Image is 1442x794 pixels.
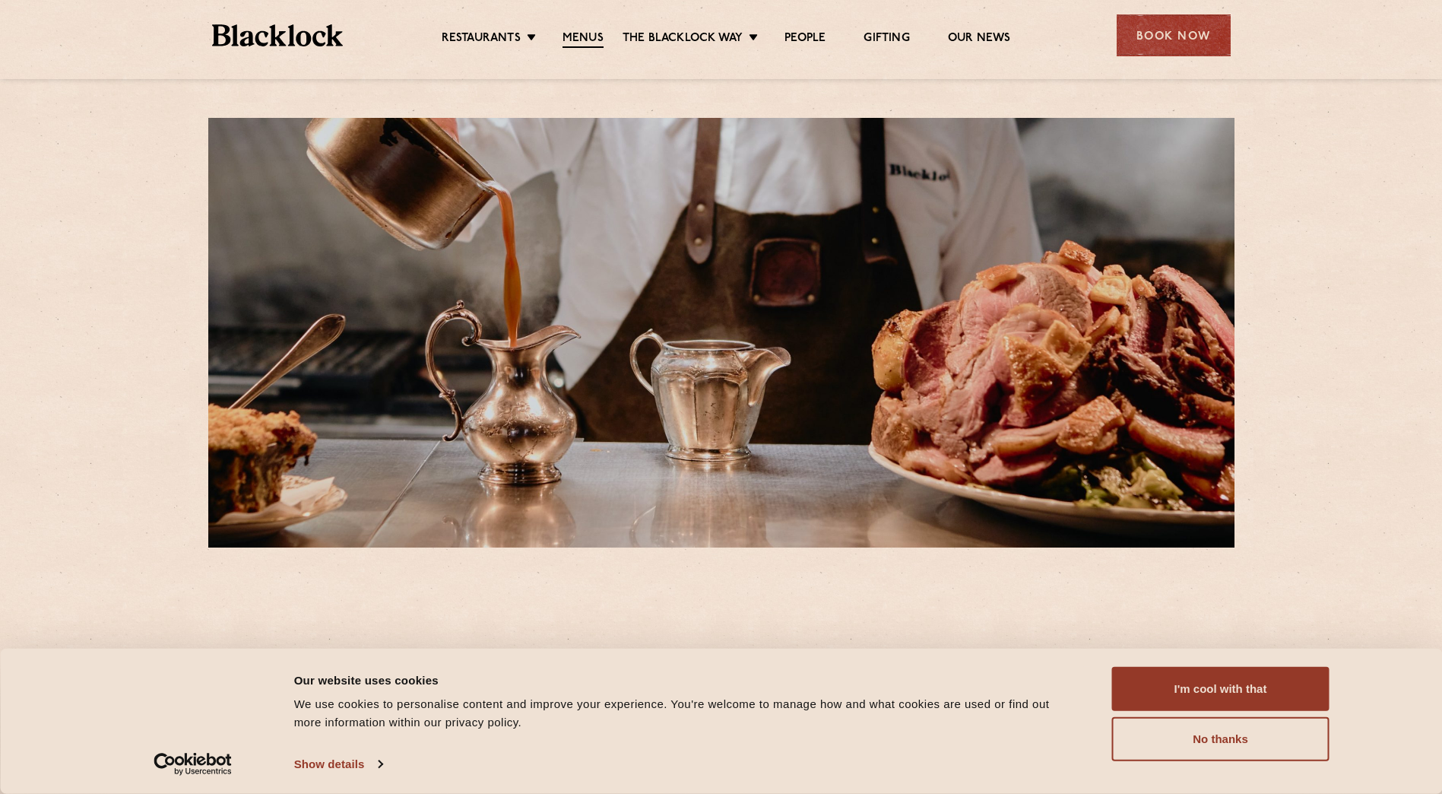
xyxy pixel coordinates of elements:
a: The Blacklock Way [623,31,743,46]
a: Our News [948,31,1011,46]
a: Show details [294,753,382,776]
a: Usercentrics Cookiebot - opens in a new window [126,753,259,776]
div: Our website uses cookies [294,671,1078,689]
a: Restaurants [442,31,521,46]
a: Gifting [864,31,909,46]
a: Menus [563,31,604,48]
a: People [784,31,826,46]
button: I'm cool with that [1112,667,1329,711]
div: Book Now [1117,14,1231,56]
button: No thanks [1112,717,1329,761]
div: We use cookies to personalise content and improve your experience. You're welcome to manage how a... [294,695,1078,732]
img: BL_Textured_Logo-footer-cropped.svg [212,24,344,46]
